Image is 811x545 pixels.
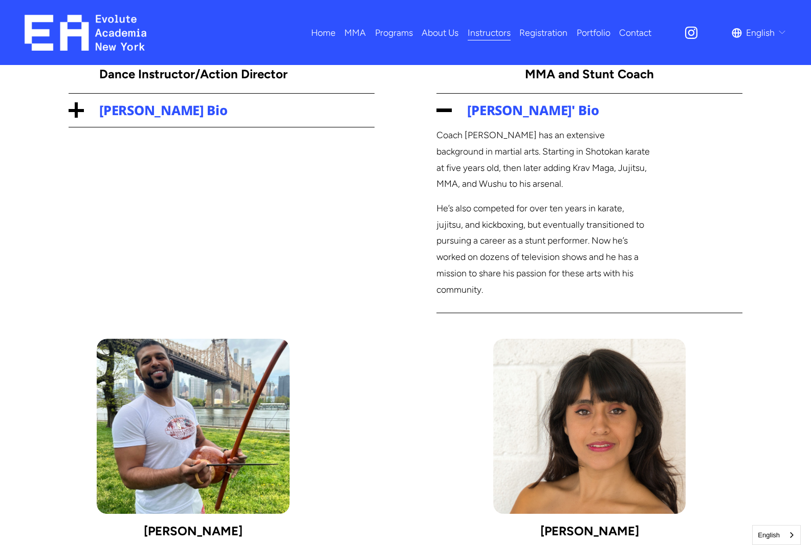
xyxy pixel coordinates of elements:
a: Instructors [468,24,511,41]
aside: Language selected: English [752,525,801,545]
a: Portfolio [577,24,610,41]
span: English [746,25,775,41]
strong: Dance Instructor/Action Director [99,67,288,81]
a: English [753,526,800,544]
p: He’s also competed for over ten years in karate, jujitsu, and kickboxing, but eventually transiti... [436,200,650,297]
span: MMA [344,25,366,41]
a: About Us [422,24,458,41]
span: [PERSON_NAME] Bio [84,101,375,119]
a: Instagram [684,25,699,40]
a: Registration [519,24,567,41]
a: Home [311,24,336,41]
button: [PERSON_NAME]' Bio [436,94,742,127]
span: [PERSON_NAME]' Bio [452,101,742,119]
a: folder dropdown [344,24,366,41]
div: [PERSON_NAME]' Bio [436,127,742,313]
img: EA [25,15,147,51]
span: Programs [375,25,413,41]
p: Coach [PERSON_NAME] has an extensive background in martial arts. Starting in Shotokan karate at f... [436,127,650,192]
strong: [PERSON_NAME] [540,524,639,538]
button: [PERSON_NAME] Bio [69,94,375,127]
strong: MMA and Stunt Coach [525,67,654,81]
a: Contact [619,24,651,41]
div: language picker [732,24,787,41]
strong: [PERSON_NAME] [144,524,243,538]
a: folder dropdown [375,24,413,41]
